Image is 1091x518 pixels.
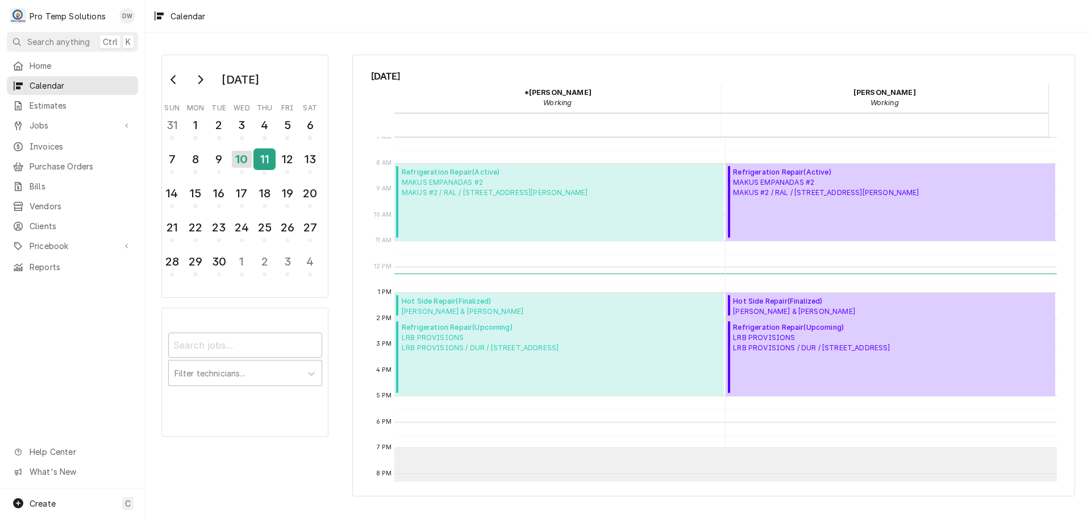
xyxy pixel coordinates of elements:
[163,185,181,202] div: 14
[373,366,395,375] span: 4 PM
[184,100,207,113] th: Monday
[210,253,228,270] div: 30
[301,117,319,134] div: 6
[161,308,328,436] div: Calendar Filters
[402,333,559,353] span: LRB PROVISIONS LRB PROVISIONS / DUR / [STREET_ADDRESS]
[233,117,251,134] div: 3
[352,55,1075,496] div: Calendar Calendar
[373,339,395,349] span: 3 PM
[189,71,211,89] button: Go to next month
[733,296,1005,306] span: Hot Side Repair ( Finalized )
[256,253,273,270] div: 2
[726,164,1056,242] div: Refrigeration Repair(Active)MAKUS EMPANADAS #2MAKUS #2 / RAL / [STREET_ADDRESS][PERSON_NAME]
[7,462,138,481] a: Go to What's New
[394,293,724,319] div: Hot Side Repair(Finalized)[PERSON_NAME] & [PERSON_NAME][PERSON_NAME] & [PERSON_NAME]/ DUR / [STRE...
[7,177,138,196] a: Bills
[161,100,184,113] th: Sunday
[163,219,181,236] div: 21
[7,56,138,75] a: Home
[394,164,724,242] div: Refrigeration Repair(Active)MAKUS EMPANADAS #2MAKUS #2 / RAL / [STREET_ADDRESS][PERSON_NAME]
[373,236,395,245] span: 11 AM
[394,164,724,242] div: [Service] Refrigeration Repair MAKUS EMPANADAS #2 MAKUS #2 / RAL / 411 W Morgan St, Raleigh, NC 2...
[733,333,890,353] span: LRB PROVISIONS LRB PROVISIONS / DUR / [STREET_ADDRESS]
[233,219,251,236] div: 24
[230,100,253,113] th: Wednesday
[30,119,115,131] span: Jobs
[402,296,674,306] span: Hot Side Repair ( Finalized )
[30,499,56,508] span: Create
[721,84,1048,112] div: Dakota Williams - Working
[126,36,131,48] span: K
[7,32,138,52] button: Search anythingCtrlK
[733,306,1005,316] span: [PERSON_NAME] & [PERSON_NAME] [PERSON_NAME] & [PERSON_NAME]/ DUR / [STREET_ADDRESS][PERSON_NAME]
[161,55,328,298] div: Calendar Day Picker
[186,219,204,236] div: 22
[374,132,395,142] span: 7 AM
[726,164,1056,242] div: [Service] Refrigeration Repair MAKUS EMPANADAS #2 MAKUS #2 / RAL / 411 W Morgan St, Raleigh, NC 2...
[30,466,131,478] span: What's New
[233,253,251,270] div: 1
[30,446,131,458] span: Help Center
[186,117,204,134] div: 1
[394,293,724,319] div: [Service] Hot Side Repair PARKER & OTIS PARKER & OTIS/ DUR / 324 Blackwell St, Durham, NC 27701 I...
[27,36,90,48] span: Search anything
[371,210,395,219] span: 10 AM
[7,157,138,176] a: Purchase Orders
[402,167,588,177] span: Refrigeration Repair ( Active )
[10,8,26,24] div: Pro Temp Solutions's Avatar
[299,100,322,113] th: Saturday
[210,219,228,236] div: 23
[30,200,132,212] span: Vendors
[7,137,138,156] a: Invoices
[232,151,252,168] div: 10
[733,177,919,198] span: MAKUS EMPANADAS #2 MAKUS #2 / RAL / [STREET_ADDRESS][PERSON_NAME]
[402,306,674,316] span: [PERSON_NAME] & [PERSON_NAME] [PERSON_NAME] & [PERSON_NAME]/ DUR / [STREET_ADDRESS][PERSON_NAME]
[233,185,251,202] div: 17
[30,100,132,111] span: Estimates
[402,322,559,333] span: Refrigeration Repair ( Upcoming )
[168,333,322,358] input: Search jobs...
[726,319,1056,397] div: Refrigeration Repair(Upcoming)LRB PROVISIONSLRB PROVISIONS / DUR / [STREET_ADDRESS]
[394,319,724,397] div: [Service] Refrigeration Repair LRB PROVISIONS LRB PROVISIONS / DUR / 2009 Guess Rd, Durham, NC 27...
[163,71,185,89] button: Go to previous month
[278,185,296,202] div: 19
[119,8,135,24] div: Dana Williams's Avatar
[163,117,181,134] div: 31
[7,217,138,235] a: Clients
[210,151,228,168] div: 9
[256,185,273,202] div: 18
[373,469,395,478] span: 8 PM
[255,150,274,169] div: 11
[278,253,296,270] div: 3
[119,8,135,24] div: DW
[256,219,273,236] div: 25
[276,100,299,113] th: Friday
[30,220,132,232] span: Clients
[726,319,1056,397] div: [Service] Refrigeration Repair LRB PROVISIONS LRB PROVISIONS / DUR / 2009 Guess Rd, Durham, NC 27...
[371,69,1057,84] span: [DATE]
[374,443,395,452] span: 7 PM
[733,322,890,333] span: Refrigeration Repair ( Upcoming )
[375,288,395,297] span: 1 PM
[373,314,395,323] span: 2 PM
[7,116,138,135] a: Go to Jobs
[733,167,919,177] span: Refrigeration Repair ( Active )
[30,160,132,172] span: Purchase Orders
[163,151,181,168] div: 7
[30,60,132,72] span: Home
[218,70,263,89] div: [DATE]
[726,293,1056,319] div: Hot Side Repair(Finalized)[PERSON_NAME] & [PERSON_NAME][PERSON_NAME] & [PERSON_NAME]/ DUR / [STRE...
[30,240,115,252] span: Pricebook
[373,184,395,193] span: 9 AM
[7,76,138,95] a: Calendar
[871,98,899,107] em: Working
[30,10,106,22] div: Pro Temp Solutions
[373,417,395,426] span: 6 PM
[7,442,138,461] a: Go to Help Center
[186,185,204,202] div: 15
[853,88,916,97] strong: [PERSON_NAME]
[278,151,296,168] div: 12
[7,258,138,276] a: Reports
[543,98,572,107] em: Working
[373,159,395,168] span: 8 AM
